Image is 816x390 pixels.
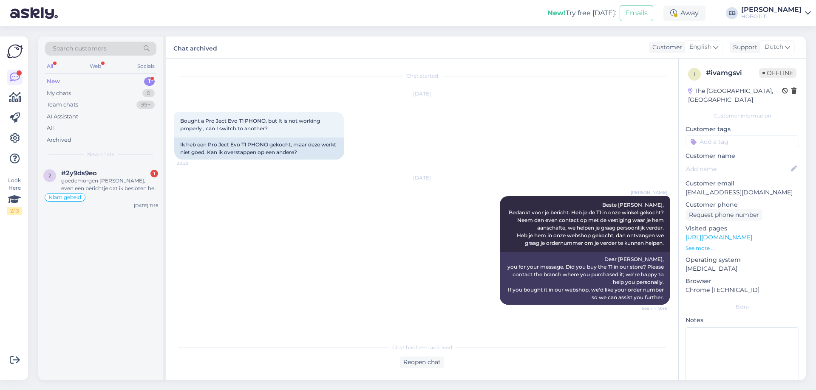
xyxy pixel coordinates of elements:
span: Search customers [53,44,107,53]
div: Team chats [47,101,78,109]
div: [DATE] [174,90,670,98]
p: Notes [686,316,799,325]
b: New! [547,9,566,17]
div: Web [88,61,103,72]
a: [URL][DOMAIN_NAME] [686,233,752,241]
span: Klant gebeld [49,195,81,200]
span: English [689,42,711,52]
p: Browser [686,277,799,286]
div: EB [726,7,738,19]
div: # ivamgsvi [706,68,759,78]
img: Askly Logo [7,43,23,59]
p: Customer name [686,152,799,160]
div: goedemorgen [PERSON_NAME], even een berichtje dat ik besloten heb na lang luisteren dat de subwoo... [61,177,158,192]
div: Support [730,43,757,52]
input: Add name [686,164,789,174]
p: See more ... [686,244,799,252]
div: Chat started [174,72,670,80]
span: i [694,71,695,77]
div: Try free [DATE]: [547,8,616,18]
span: Offline [759,68,796,78]
div: Ik heb een Pro Ject Evo T1 PHONO gekocht, maar deze werkt niet goed. Kan ik overstappen op een an... [174,137,344,160]
input: Add a tag [686,135,799,148]
p: [MEDICAL_DATA] [686,264,799,273]
div: Request phone number [686,209,762,221]
div: Dear [PERSON_NAME], you for your message. Did you buy the T1 in our store? Please contact the bra... [500,252,670,305]
div: Look Here [7,177,22,215]
a: [PERSON_NAME]HOBO hifi [741,6,811,20]
span: New chats [87,151,114,158]
div: Customer information [686,112,799,120]
span: 20:29 [177,160,209,166]
div: [DATE] 11:16 [134,202,158,209]
div: HOBO hifi [741,13,802,20]
span: [PERSON_NAME] [631,189,667,196]
div: Extra [686,303,799,311]
div: Socials [136,61,156,72]
span: Bought a Pro Ject Evo T1 PHONO, but It is not working properly , can I switch to another? [180,118,321,132]
p: Customer phone [686,200,799,209]
p: Operating system [686,255,799,264]
div: [DATE] [174,174,670,182]
p: [EMAIL_ADDRESS][DOMAIN_NAME] [686,188,799,197]
div: All [47,124,54,132]
span: #2y9ds9eo [61,169,97,177]
div: The [GEOGRAPHIC_DATA], [GEOGRAPHIC_DATA] [688,87,782,104]
div: All [45,61,55,72]
label: Chat archived [173,42,217,53]
div: 2 / 3 [7,207,22,215]
div: New [47,77,60,86]
span: Chat has been archived [392,344,452,351]
div: 99+ [136,101,155,109]
span: Seen ✓ 9:46 [635,305,667,311]
div: My chats [47,89,71,98]
div: 0 [142,89,155,98]
p: Customer email [686,179,799,188]
div: Customer [649,43,682,52]
p: Chrome [TECHNICAL_ID] [686,286,799,295]
span: Dutch [765,42,783,52]
div: [PERSON_NAME] [741,6,802,13]
p: Visited pages [686,224,799,233]
span: 2 [48,172,51,179]
div: Reopen chat [400,356,444,368]
div: AI Assistant [47,112,78,121]
div: 1 [144,77,155,86]
button: Emails [620,5,653,21]
p: Customer tags [686,125,799,134]
div: 1 [150,170,158,177]
div: Archived [47,136,71,144]
div: Away [663,6,705,21]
